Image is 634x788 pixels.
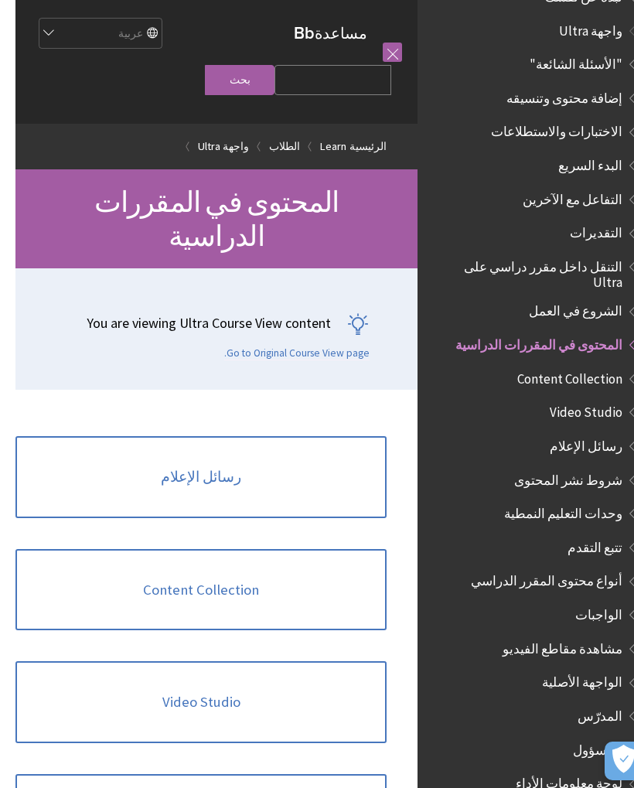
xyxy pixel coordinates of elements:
[182,137,233,156] a: واجهة Ultra
[489,500,607,521] span: وحدات التعليم النمطية
[254,137,285,156] a: الطلاب
[278,23,352,43] a: مساعدةBb
[15,313,354,333] p: You are viewing Ultra Course View content
[455,568,607,589] span: أنواع محتوى المقرر الدراسي
[334,137,371,156] a: الرئيسية
[534,399,607,420] span: Video Studio
[544,18,607,39] span: واجهة Ultra
[560,602,607,623] span: الواجبات
[534,433,607,454] span: رسائل الإعلام
[499,467,607,488] span: شروط نشر المحتوى
[554,220,607,241] span: التقديرات
[562,703,607,724] span: المدرّس
[543,152,607,173] span: البدء السريع
[557,737,607,758] span: المسؤول
[514,51,607,72] span: "الأسئلة الشائعة"
[487,636,607,657] span: مشاهدة مقاطع الفيديو
[475,119,607,140] span: الاختبارات والاستطلاعات
[502,366,607,387] span: Content Collection
[552,534,607,555] span: تتبع التقدم
[22,19,146,49] select: Site Language Selector
[440,332,607,353] span: المحتوى في المقررات الدراسية
[507,186,607,207] span: التفاعل مع الآخرين
[513,298,607,319] span: الشروع في العمل
[527,670,607,691] span: الواجهة الأصلية
[278,23,299,43] strong: Bb
[491,85,607,106] span: إضافة محتوى وتنسيقه
[79,184,324,254] span: المحتوى في المقررات الدراسية
[209,346,354,360] a: Go to Original Course View page.
[189,65,259,95] input: بحث
[305,137,331,156] a: Learn
[436,254,607,290] span: التنقل داخل مقرر دراسي على Ultra
[589,742,628,780] button: فتح التفضيلات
